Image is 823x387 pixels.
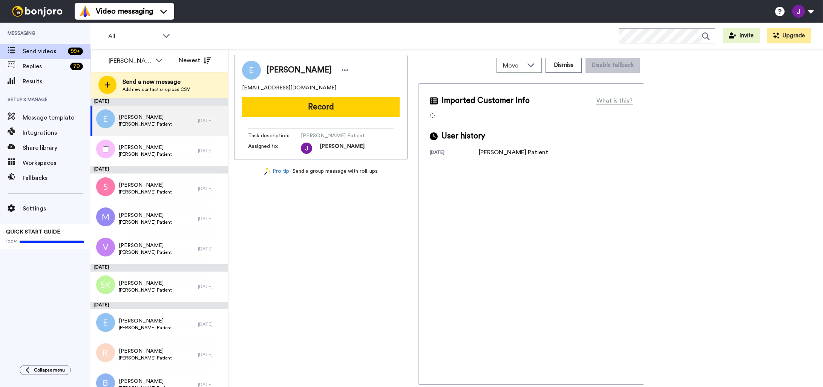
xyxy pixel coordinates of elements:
[34,367,65,373] span: Collapse menu
[198,148,224,154] div: [DATE]
[90,264,228,272] div: [DATE]
[23,158,90,167] span: Workspaces
[96,177,115,196] img: s.png
[20,365,71,375] button: Collapse menu
[198,186,224,192] div: [DATE]
[70,63,83,70] div: 70
[242,84,336,92] span: [EMAIL_ADDRESS][DOMAIN_NAME]
[119,317,172,325] span: [PERSON_NAME]
[441,131,485,142] span: User history
[546,58,582,73] button: Dismiss
[23,113,90,122] span: Message template
[301,143,312,154] img: AATXAJyg8ucWaqR3qXsjqopWeOisTT1W69xcs-1Qe9aC=s96-c
[6,229,60,235] span: QUICK START GUIDE
[479,148,548,157] div: [PERSON_NAME] Patient
[90,98,228,106] div: [DATE]
[23,62,67,71] span: Replies
[264,167,271,175] img: magic-wand.svg
[90,166,228,174] div: [DATE]
[79,5,91,17] img: vm-color.svg
[119,189,172,195] span: [PERSON_NAME] Patient
[596,96,633,105] div: What is this?
[119,249,172,255] span: [PERSON_NAME] Patient
[723,28,760,43] button: Invite
[267,64,332,76] span: [PERSON_NAME]
[96,275,115,294] img: sk.png
[119,355,172,361] span: [PERSON_NAME] Patient
[430,149,479,157] div: [DATE]
[108,32,159,41] span: All
[301,132,372,140] span: [PERSON_NAME] Patient
[198,246,224,252] div: [DATE]
[320,143,365,154] span: [PERSON_NAME]
[23,143,90,152] span: Share library
[96,313,115,332] img: e.png
[23,204,90,213] span: Settings
[198,284,224,290] div: [DATE]
[23,47,65,56] span: Send videos
[6,239,18,245] span: 100%
[23,174,90,183] span: Fallbacks
[242,61,261,80] img: Image of Elda Panetta
[767,28,811,43] button: Upgrade
[119,151,172,157] span: [PERSON_NAME] Patient
[248,143,301,154] span: Assigned to:
[9,6,66,17] img: bj-logo-header-white.svg
[96,6,153,17] span: Video messaging
[119,114,172,121] span: [PERSON_NAME]
[119,347,172,355] span: [PERSON_NAME]
[234,167,408,175] div: - Send a group message with roll-ups
[198,216,224,222] div: [DATE]
[198,118,224,124] div: [DATE]
[23,128,90,137] span: Integrations
[173,53,216,68] button: Newest
[119,181,172,189] span: [PERSON_NAME]
[198,321,224,327] div: [DATE]
[119,219,172,225] span: [PERSON_NAME] Patient
[123,77,190,86] span: Send a new message
[119,378,172,385] span: [PERSON_NAME]
[96,109,115,128] img: e.png
[109,56,152,65] div: [PERSON_NAME]
[119,287,172,293] span: [PERSON_NAME] Patient
[119,242,172,249] span: [PERSON_NAME]
[585,58,640,73] button: Disable fallback
[119,325,172,331] span: [PERSON_NAME] Patient
[198,352,224,358] div: [DATE]
[441,95,530,106] span: Imported Customer Info
[264,167,289,175] a: Pro tip
[119,144,172,151] span: [PERSON_NAME]
[119,121,172,127] span: [PERSON_NAME] Patient
[248,132,301,140] span: Task description :
[242,97,400,117] button: Record
[119,279,172,287] span: [PERSON_NAME]
[503,61,523,70] span: Move
[96,238,115,256] img: v.png
[123,86,190,92] span: Add new contact or upload CSV
[23,77,90,86] span: Results
[96,207,115,226] img: m.png
[90,302,228,309] div: [DATE]
[119,212,172,219] span: [PERSON_NAME]
[68,48,83,55] div: 99 +
[96,343,115,362] img: r.png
